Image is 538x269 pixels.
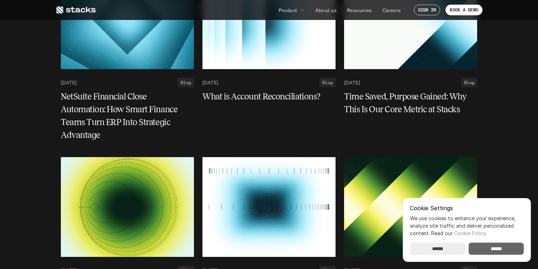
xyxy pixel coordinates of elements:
a: Resources [343,4,376,16]
p: Product [279,6,297,14]
p: Cookie Settings [410,205,524,211]
h2: Blog [322,80,333,85]
a: [DATE]Blog [202,78,336,87]
h2: Blog [181,80,191,85]
p: Careers [383,6,401,14]
p: [DATE] [202,80,218,86]
p: We use cookies to enhance your experience, analyze site traffic and deliver personalized content. [410,214,524,237]
a: What is Account Reconciliations? [202,90,336,103]
a: BOOK A DEMO [445,5,482,15]
a: [DATE]Blog [61,78,194,87]
h2: Blog [464,80,474,85]
a: Cookie Policy [454,230,486,236]
a: About us [311,4,341,16]
span: Read our . [431,230,487,236]
p: Resources [347,6,372,14]
a: Privacy Policy [107,32,137,38]
h5: Time Saved, Purpose Gained: Why This Is Our Core Metric at Stacks [344,90,469,116]
p: [DATE] [61,80,77,86]
h5: NetSuite Financial Close Automation: How Smart Finance Teams Turn ERP Into Strategic Advantage [61,90,185,141]
a: NetSuite Financial Close Automation: How Smart Finance Teams Turn ERP Into Strategic Advantage [61,90,194,141]
a: SIGN IN [414,5,441,15]
p: BOOK A DEMO [450,7,478,12]
a: [DATE]Blog [344,78,477,87]
p: About us [315,6,337,14]
p: SIGN IN [418,7,436,12]
a: Careers [378,4,405,16]
h5: What is Account Reconciliations? [202,90,327,103]
a: Time Saved, Purpose Gained: Why This Is Our Core Metric at Stacks [344,90,477,116]
p: [DATE] [344,80,360,86]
